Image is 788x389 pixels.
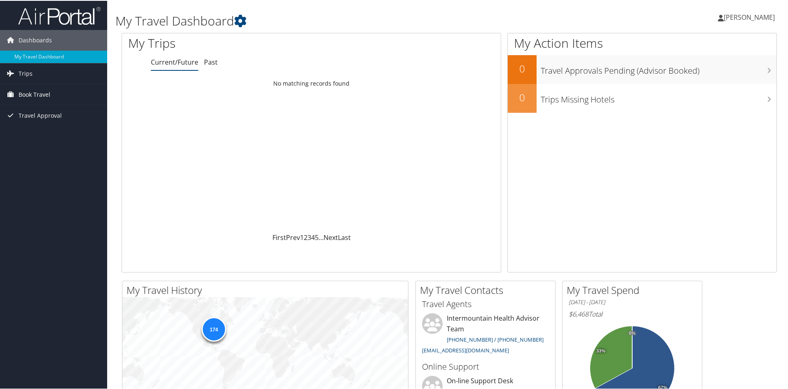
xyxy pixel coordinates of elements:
a: [PHONE_NUMBER] / [PHONE_NUMBER] [447,335,544,342]
h1: My Trips [128,34,337,51]
h2: My Travel History [127,282,408,296]
h3: Travel Agents [422,298,549,309]
a: Past [204,57,218,66]
a: [EMAIL_ADDRESS][DOMAIN_NAME] [422,346,509,353]
a: Current/Future [151,57,198,66]
tspan: 33% [596,348,605,353]
a: Next [324,232,338,241]
a: 5 [315,232,319,241]
span: [PERSON_NAME] [724,12,775,21]
span: Book Travel [19,84,50,104]
td: No matching records found [122,75,501,90]
a: Prev [286,232,300,241]
img: airportal-logo.png [18,5,101,25]
span: $6,468 [569,309,589,318]
a: First [272,232,286,241]
h1: My Travel Dashboard [115,12,561,29]
a: 0Trips Missing Hotels [508,83,776,112]
h2: 0 [508,90,537,104]
h2: My Travel Spend [567,282,702,296]
span: … [319,232,324,241]
a: 2 [304,232,307,241]
a: [PERSON_NAME] [718,4,783,29]
span: Dashboards [19,29,52,50]
span: Trips [19,63,33,83]
a: 3 [307,232,311,241]
h3: Travel Approvals Pending (Advisor Booked) [541,60,776,76]
h6: Total [569,309,696,318]
div: 174 [201,316,226,341]
h6: [DATE] - [DATE] [569,298,696,305]
h3: Online Support [422,360,549,372]
li: Intermountain Health Advisor Team [418,312,553,356]
a: 4 [311,232,315,241]
a: 1 [300,232,304,241]
h2: 0 [508,61,537,75]
h3: Trips Missing Hotels [541,89,776,105]
span: Travel Approval [19,105,62,125]
h1: My Action Items [508,34,776,51]
a: 0Travel Approvals Pending (Advisor Booked) [508,54,776,83]
tspan: 0% [629,330,636,335]
h2: My Travel Contacts [420,282,555,296]
a: Last [338,232,351,241]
